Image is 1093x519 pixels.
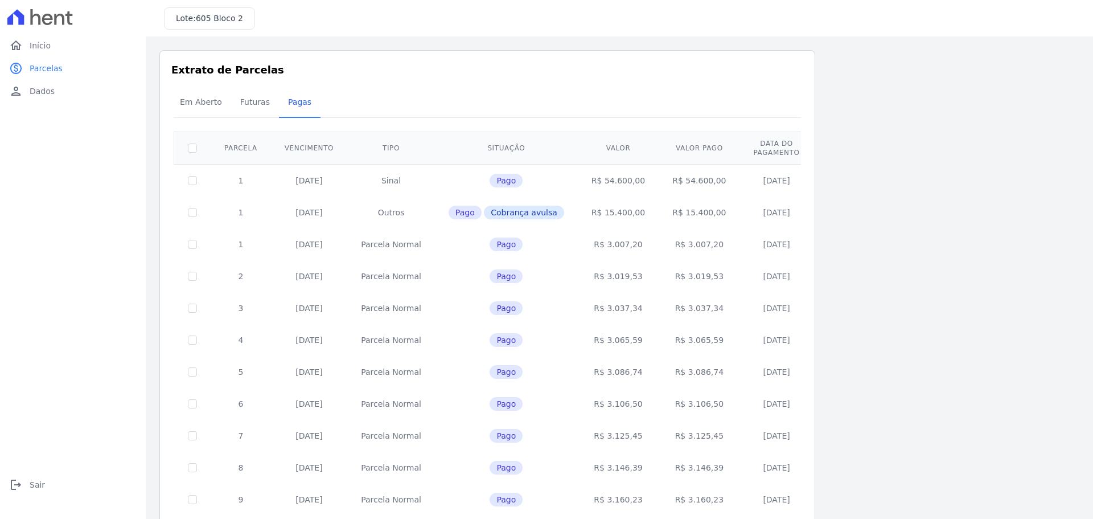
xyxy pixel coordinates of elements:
td: Parcela Normal [347,260,435,292]
i: person [9,84,23,98]
a: personDados [5,80,141,103]
td: R$ 3.065,59 [578,324,659,356]
td: [DATE] [271,197,347,228]
td: R$ 54.600,00 [578,164,659,197]
input: Só é possível selecionar pagamentos em aberto [188,399,197,408]
span: Sair [30,479,45,491]
td: [DATE] [271,356,347,388]
span: Pago [490,333,523,347]
td: 6 [211,388,271,420]
td: Parcela Normal [347,452,435,484]
td: Outros [347,197,435,228]
td: [DATE] [740,228,813,260]
td: Parcela Normal [347,388,435,420]
td: R$ 15.400,00 [578,197,659,228]
input: Só é possível selecionar pagamentos em aberto [188,336,197,345]
input: Só é possível selecionar pagamentos em aberto [188,240,197,249]
td: R$ 3.125,45 [578,420,659,452]
span: Pago [490,174,523,187]
th: Tipo [347,132,435,164]
td: R$ 3.106,50 [578,388,659,420]
h3: Extrato de Parcelas [171,62,803,77]
td: R$ 15.400,00 [659,197,739,228]
td: [DATE] [740,260,813,292]
td: R$ 3.106,50 [659,388,739,420]
td: R$ 3.037,34 [659,292,739,324]
td: [DATE] [740,420,813,452]
span: 605 Bloco 2 [196,14,243,23]
th: Valor [578,132,659,164]
th: Situação [435,132,578,164]
span: Pago [449,206,482,219]
td: [DATE] [740,356,813,388]
td: Parcela Normal [347,420,435,452]
td: [DATE] [740,324,813,356]
span: Em Aberto [173,91,229,113]
td: [DATE] [740,292,813,324]
span: Pago [490,397,523,411]
input: Só é possível selecionar pagamentos em aberto [188,176,197,185]
td: R$ 3.160,23 [659,484,739,516]
span: Pago [490,365,523,379]
td: [DATE] [271,260,347,292]
span: Futuras [233,91,277,113]
td: Parcela Normal [347,484,435,516]
span: Dados [30,85,55,97]
td: Parcela Normal [347,324,435,356]
span: Início [30,40,51,51]
td: Sinal [347,164,435,197]
th: Data do pagamento [740,132,813,164]
span: Pago [490,493,523,506]
td: [DATE] [740,484,813,516]
td: 1 [211,228,271,260]
td: Parcela Normal [347,292,435,324]
input: Só é possível selecionar pagamentos em aberto [188,272,197,281]
span: Pago [490,301,523,315]
td: R$ 3.007,20 [578,228,659,260]
td: 5 [211,356,271,388]
td: 1 [211,197,271,228]
th: Parcela [211,132,271,164]
i: paid [9,62,23,75]
h3: Lote: [176,13,243,24]
span: Pago [490,238,523,251]
span: Parcelas [30,63,63,74]
input: Só é possível selecionar pagamentos em aberto [188,431,197,440]
td: R$ 3.019,53 [659,260,739,292]
td: R$ 3.007,20 [659,228,739,260]
th: Vencimento [271,132,347,164]
td: [DATE] [271,420,347,452]
td: R$ 3.037,34 [578,292,659,324]
span: Pago [490,269,523,283]
input: Só é possível selecionar pagamentos em aberto [188,367,197,377]
i: logout [9,478,23,492]
td: R$ 3.086,74 [578,356,659,388]
td: R$ 3.146,39 [578,452,659,484]
i: home [9,39,23,52]
td: [DATE] [740,164,813,197]
input: Só é possível selecionar pagamentos em aberto [188,208,197,217]
a: homeInício [5,34,141,57]
td: [DATE] [271,388,347,420]
td: Parcela Normal [347,356,435,388]
td: 9 [211,484,271,516]
span: Pago [490,429,523,443]
td: [DATE] [271,324,347,356]
td: 1 [211,164,271,197]
td: [DATE] [271,484,347,516]
th: Valor pago [659,132,739,164]
td: Parcela Normal [347,228,435,260]
td: 7 [211,420,271,452]
a: logoutSair [5,473,141,496]
span: Cobrança avulsa [484,206,564,219]
a: Futuras [231,88,279,118]
td: [DATE] [271,228,347,260]
td: [DATE] [740,197,813,228]
td: R$ 54.600,00 [659,164,739,197]
td: R$ 3.125,45 [659,420,739,452]
td: 4 [211,324,271,356]
td: R$ 3.146,39 [659,452,739,484]
td: [DATE] [271,292,347,324]
td: 8 [211,452,271,484]
a: Pagas [279,88,320,118]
